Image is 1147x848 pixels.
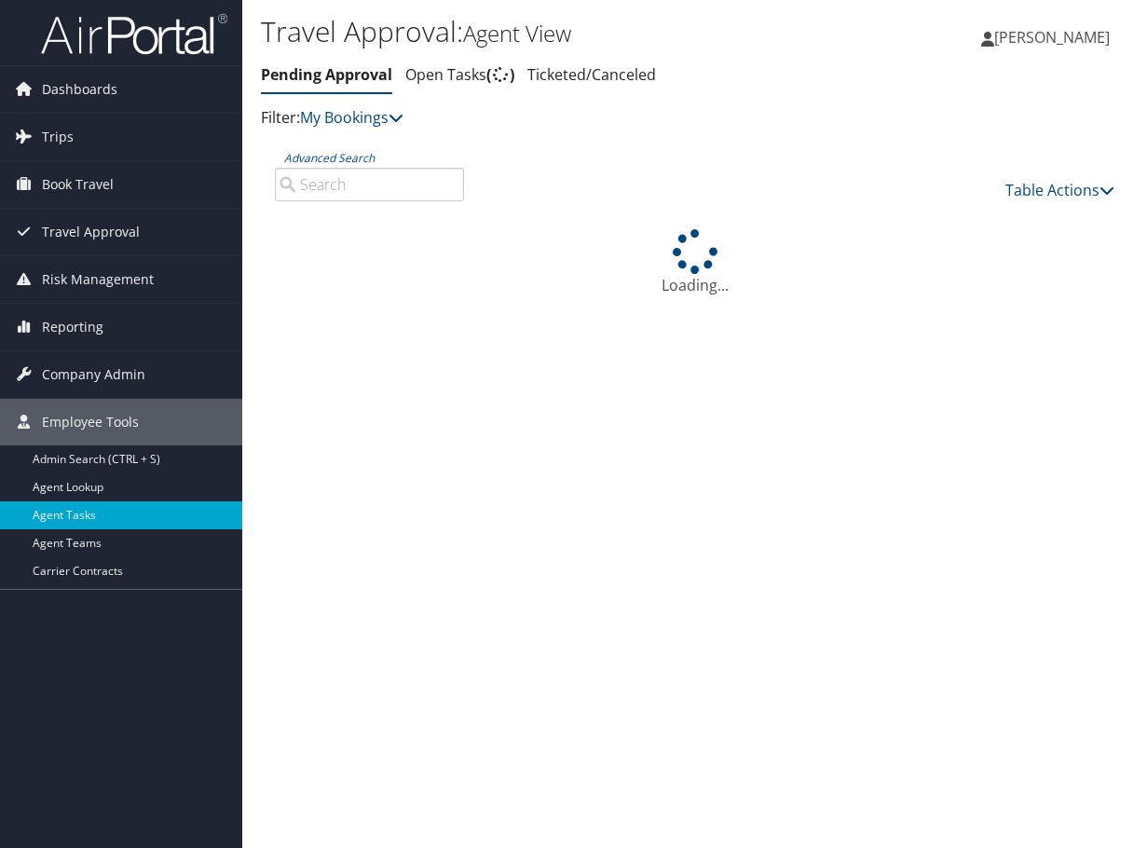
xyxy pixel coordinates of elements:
span: Risk Management [42,256,154,303]
a: Ticketed/Canceled [527,64,656,85]
span: Dashboards [42,66,117,113]
input: Advanced Search [275,168,464,201]
span: Employee Tools [42,399,139,445]
p: Filter: [261,106,840,130]
a: Table Actions [1005,180,1114,200]
h1: Travel Approval: [261,12,840,51]
span: Company Admin [42,351,145,398]
a: My Bookings [300,107,403,128]
img: airportal-logo.png [41,12,227,56]
span: Reporting [42,304,103,350]
a: [PERSON_NAME] [981,9,1128,65]
span: Book Travel [42,161,114,208]
small: Agent View [463,18,571,48]
span: Trips [42,114,74,160]
div: Loading... [261,229,1128,296]
span: [PERSON_NAME] [994,27,1110,48]
a: Open Tasks [405,64,514,85]
a: Pending Approval [261,64,392,85]
span: Travel Approval [42,209,140,255]
a: Advanced Search [284,150,375,166]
